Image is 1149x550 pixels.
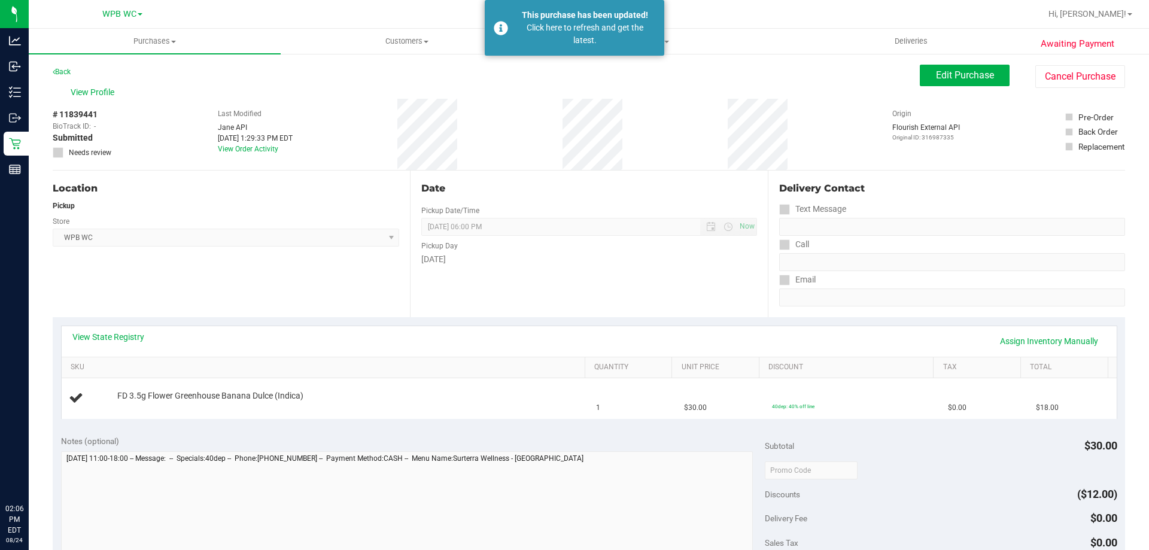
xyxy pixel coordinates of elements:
[920,65,1010,86] button: Edit Purchase
[596,402,600,414] span: 1
[936,69,994,81] span: Edit Purchase
[992,331,1106,351] a: Assign Inventory Manually
[102,9,136,19] span: WPB WC
[218,145,278,153] a: View Order Activity
[684,402,707,414] span: $30.00
[35,452,50,467] iframe: Resource center unread badge
[768,363,929,372] a: Discount
[779,253,1125,271] input: Format: (999) 999-9999
[765,538,798,548] span: Sales Tax
[1078,126,1118,138] div: Back Order
[69,147,111,158] span: Needs review
[29,29,281,54] a: Purchases
[53,216,69,227] label: Store
[779,236,809,253] label: Call
[5,536,23,545] p: 08/24
[515,9,655,22] div: This purchase has been updated!
[892,108,911,119] label: Origin
[421,181,756,196] div: Date
[9,138,21,150] inline-svg: Retail
[948,402,966,414] span: $0.00
[9,86,21,98] inline-svg: Inventory
[1078,111,1114,123] div: Pre-Order
[53,121,91,132] span: BioTrack ID:
[892,122,960,142] div: Flourish External API
[765,461,858,479] input: Promo Code
[1077,488,1117,500] span: ($12.00)
[1041,37,1114,51] span: Awaiting Payment
[1084,439,1117,452] span: $30.00
[1035,65,1125,88] button: Cancel Purchase
[772,403,814,409] span: 40dep: 40% off line
[12,454,48,490] iframe: Resource center
[779,181,1125,196] div: Delivery Contact
[61,436,119,446] span: Notes (optional)
[515,22,655,47] div: Click here to refresh and get the latest.
[72,331,144,343] a: View State Registry
[879,36,944,47] span: Deliveries
[892,133,960,142] p: Original ID: 316987335
[29,36,281,47] span: Purchases
[421,205,479,216] label: Pickup Date/Time
[594,363,667,372] a: Quantity
[779,218,1125,236] input: Format: (999) 999-9999
[71,363,580,372] a: SKU
[53,132,93,144] span: Submitted
[218,122,293,133] div: Jane API
[1048,9,1126,19] span: Hi, [PERSON_NAME]!
[421,241,458,251] label: Pickup Day
[779,200,846,218] label: Text Message
[9,60,21,72] inline-svg: Inbound
[218,108,262,119] label: Last Modified
[9,35,21,47] inline-svg: Analytics
[765,513,807,523] span: Delivery Fee
[53,108,98,121] span: # 11839441
[281,29,533,54] a: Customers
[1090,512,1117,524] span: $0.00
[765,484,800,505] span: Discounts
[5,503,23,536] p: 02:06 PM EDT
[1090,536,1117,549] span: $0.00
[218,133,293,144] div: [DATE] 1:29:33 PM EDT
[1030,363,1103,372] a: Total
[117,390,303,402] span: FD 3.5g Flower Greenhouse Banana Dulce (Indica)
[281,36,532,47] span: Customers
[1036,402,1059,414] span: $18.00
[94,121,96,132] span: -
[53,181,399,196] div: Location
[421,253,756,266] div: [DATE]
[943,363,1016,372] a: Tax
[779,271,816,288] label: Email
[9,112,21,124] inline-svg: Outbound
[785,29,1037,54] a: Deliveries
[1078,141,1124,153] div: Replacement
[765,441,794,451] span: Subtotal
[682,363,755,372] a: Unit Price
[9,163,21,175] inline-svg: Reports
[53,68,71,76] a: Back
[53,202,75,210] strong: Pickup
[71,86,118,99] span: View Profile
